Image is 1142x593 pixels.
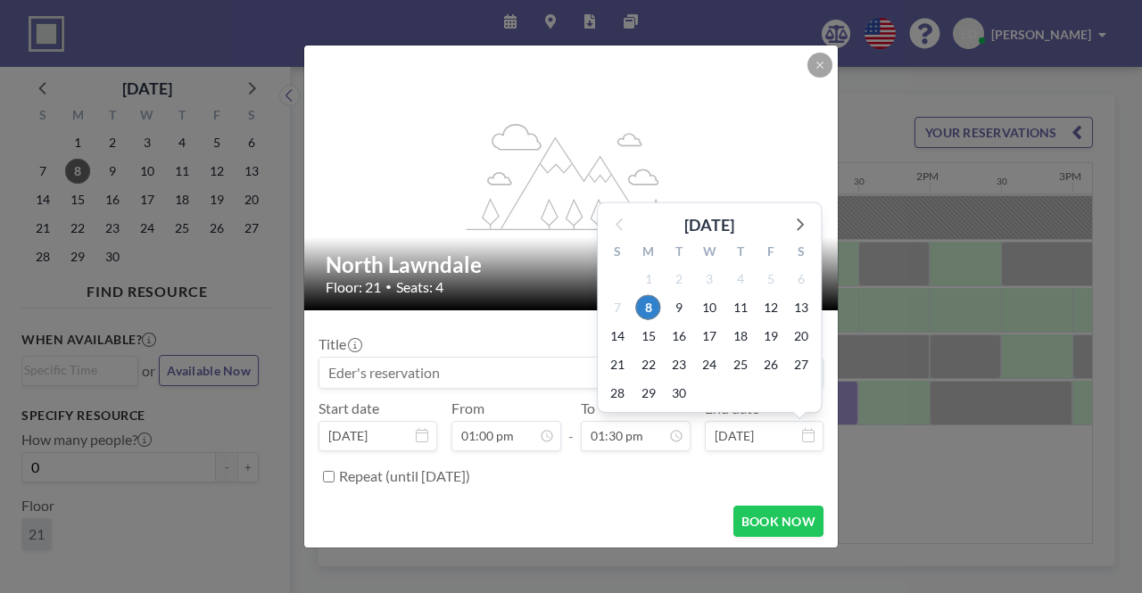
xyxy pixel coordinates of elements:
span: Tuesday, September 9, 2025 [666,295,691,320]
div: T [724,242,755,265]
span: Saturday, September 20, 2025 [789,324,814,349]
span: Tuesday, September 23, 2025 [666,352,691,377]
span: Sunday, September 28, 2025 [605,381,630,406]
span: Wednesday, September 10, 2025 [697,295,722,320]
label: Title [319,335,360,353]
div: [DATE] [684,212,734,237]
span: Sunday, September 21, 2025 [605,352,630,377]
button: BOOK NOW [733,506,823,537]
span: - [568,406,574,445]
label: Repeat (until [DATE]) [339,467,470,485]
span: Wednesday, September 17, 2025 [697,324,722,349]
div: S [602,242,633,265]
span: Monday, September 22, 2025 [636,352,661,377]
span: Wednesday, September 24, 2025 [697,352,722,377]
span: Tuesday, September 16, 2025 [666,324,691,349]
span: Thursday, September 4, 2025 [728,267,753,292]
g: flex-grow: 1.2; [467,123,677,230]
span: Saturday, September 6, 2025 [789,267,814,292]
span: Saturday, September 13, 2025 [789,295,814,320]
span: Sunday, September 14, 2025 [605,324,630,349]
label: Start date [319,399,379,417]
span: Thursday, September 25, 2025 [728,352,753,377]
span: Monday, September 8, 2025 [636,295,661,320]
span: Seats: 4 [396,278,443,296]
span: Saturday, September 27, 2025 [789,352,814,377]
span: Floor: 21 [326,278,381,296]
span: Thursday, September 18, 2025 [728,324,753,349]
span: Tuesday, September 30, 2025 [666,381,691,406]
div: M [633,242,664,265]
span: Monday, September 15, 2025 [636,324,661,349]
div: S [786,242,816,265]
label: To [581,399,595,417]
h2: North Lawndale [326,251,818,278]
span: Monday, September 1, 2025 [636,267,661,292]
label: From [451,399,484,417]
span: Wednesday, September 3, 2025 [697,267,722,292]
div: F [756,242,786,265]
span: Friday, September 19, 2025 [758,324,783,349]
input: Eder's reservation [319,358,823,388]
span: Tuesday, September 2, 2025 [666,267,691,292]
div: T [664,242,694,265]
span: Friday, September 12, 2025 [758,295,783,320]
span: Friday, September 26, 2025 [758,352,783,377]
span: • [385,280,392,293]
div: W [694,242,724,265]
span: Friday, September 5, 2025 [758,267,783,292]
span: Sunday, September 7, 2025 [605,295,630,320]
span: Thursday, September 11, 2025 [728,295,753,320]
span: Monday, September 29, 2025 [636,381,661,406]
